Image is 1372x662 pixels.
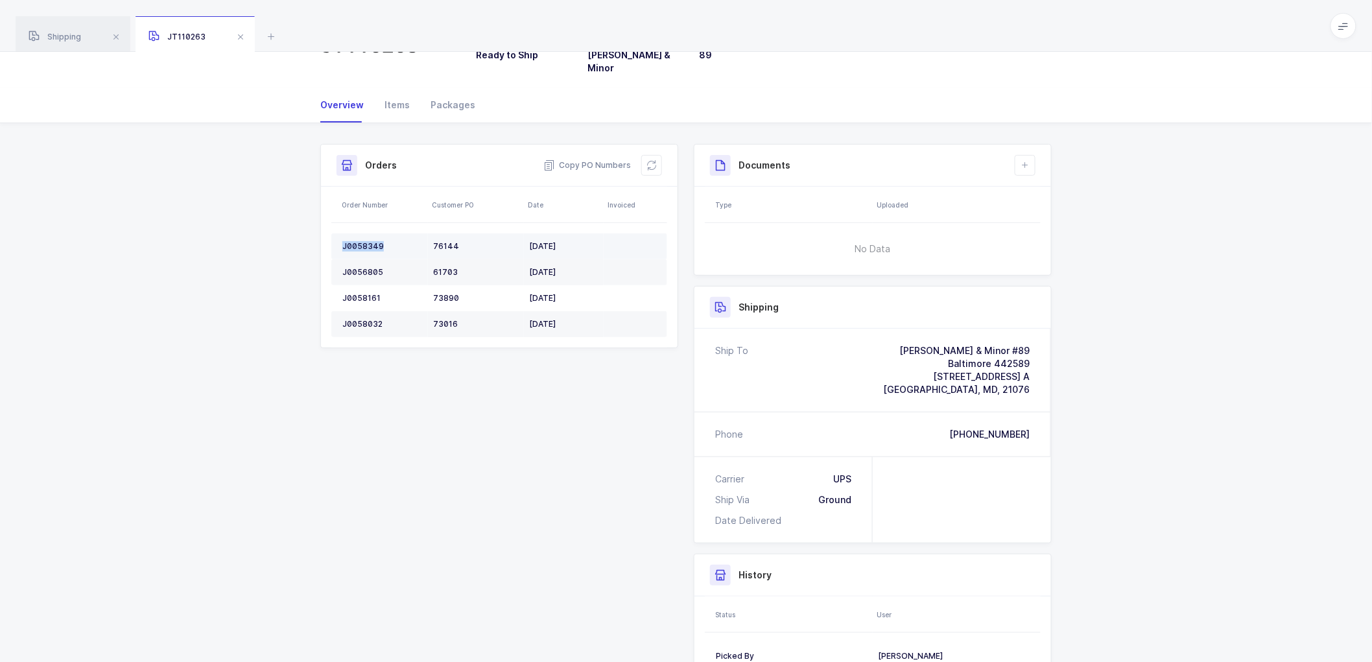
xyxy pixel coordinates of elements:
span: No Data [789,230,957,268]
div: Ground [818,493,851,506]
div: Ship Via [715,493,755,506]
div: J0058161 [342,293,423,303]
div: Phone [715,428,743,441]
div: Carrier [715,473,750,486]
div: Customer PO [432,200,520,210]
h3: Ready to Ship [476,49,572,62]
button: Copy PO Numbers [543,159,631,172]
div: Packages [420,88,475,123]
span: [GEOGRAPHIC_DATA], MD, 21076 [883,384,1030,395]
div: [DATE] [529,293,598,303]
div: Type [715,200,869,210]
div: Overview [320,88,374,123]
h3: [PERSON_NAME] & Minor [587,49,683,75]
div: [DATE] [529,267,598,278]
div: [DATE] [529,319,598,329]
div: [DATE] [529,241,598,252]
div: J0058349 [342,241,423,252]
div: UPS [833,473,851,486]
div: [PHONE_NUMBER] [949,428,1030,441]
div: J0058032 [342,319,423,329]
div: [PERSON_NAME] [878,651,1030,661]
div: 73890 [433,293,519,303]
div: Baltimore 442589 [883,357,1030,370]
div: Order Number [342,200,424,210]
div: Ship To [715,344,748,396]
h3: 89 [700,49,796,62]
div: 61703 [433,267,519,278]
h3: Documents [739,159,790,172]
div: Status [715,609,869,620]
div: 76144 [433,241,519,252]
div: Items [374,88,420,123]
span: JT110263 [148,32,206,41]
h3: Shipping [739,301,779,314]
div: 73016 [433,319,519,329]
div: Date [528,200,600,210]
h3: History [739,569,772,582]
div: [STREET_ADDRESS] A [883,370,1030,383]
div: Uploaded [877,200,1037,210]
div: [PERSON_NAME] & Minor #89 [883,344,1030,357]
h3: Orders [365,159,397,172]
div: User [877,609,1037,620]
span: Shipping [29,32,81,41]
div: Picked By [716,651,868,661]
div: Date Delivered [715,514,787,527]
div: J0056805 [342,267,423,278]
div: Invoiced [608,200,663,210]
